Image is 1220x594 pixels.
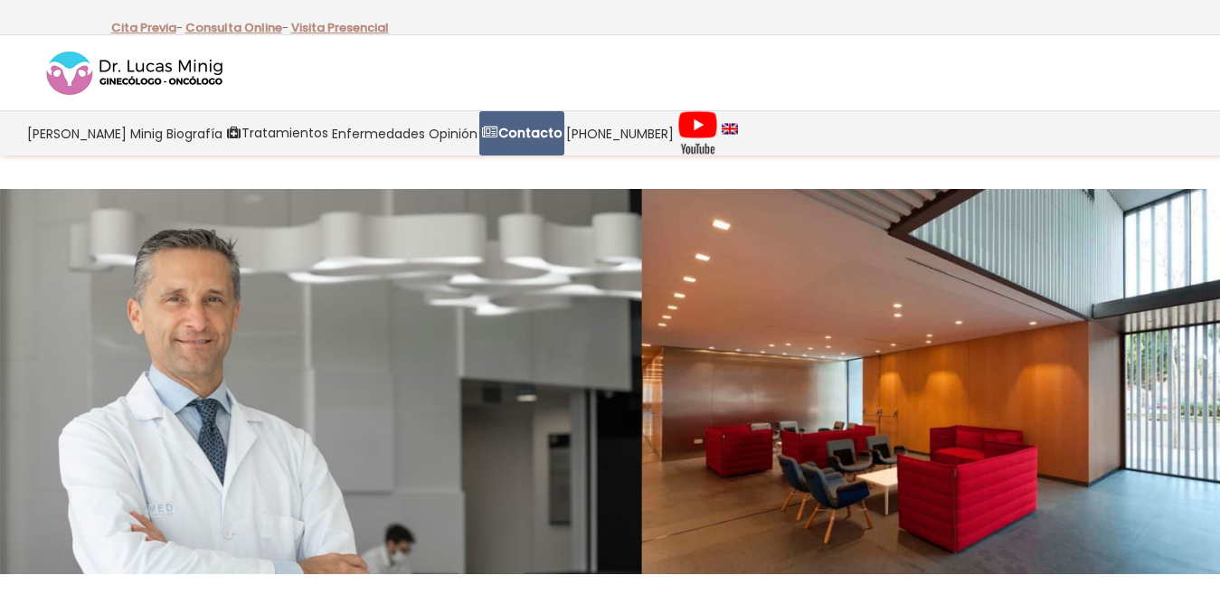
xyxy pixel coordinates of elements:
a: language english [720,111,740,156]
span: Tratamientos [241,123,328,144]
a: Biografía [165,111,224,156]
span: Biografía [166,123,222,144]
p: - [111,16,183,40]
a: Visita Presencial [291,19,389,36]
img: language english [722,123,738,134]
a: Consulta Online [185,19,282,36]
a: Videos Youtube Ginecología [676,111,720,156]
strong: Contacto [498,124,563,142]
a: [PHONE_NUMBER] [564,111,676,156]
a: Cita Previa [111,19,176,36]
span: [PERSON_NAME] Minig [27,123,163,144]
a: [PERSON_NAME] Minig [25,111,165,156]
span: Enfermedades [332,123,425,144]
a: Contacto [479,111,564,156]
a: Opinión [427,111,479,156]
p: - [185,16,288,40]
span: Opinión [429,123,478,144]
img: Videos Youtube Ginecología [677,110,718,156]
a: Tratamientos [224,111,330,156]
span: [PHONE_NUMBER] [566,123,674,144]
a: Enfermedades [330,111,427,156]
